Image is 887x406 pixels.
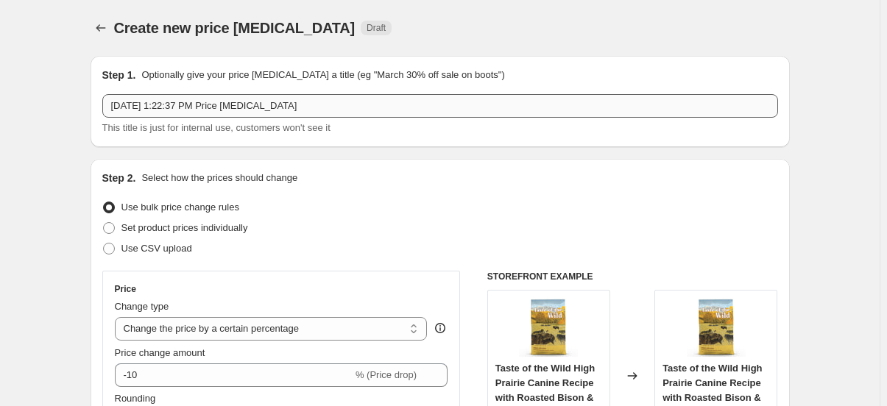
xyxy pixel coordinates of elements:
[141,68,504,82] p: Optionally give your price [MEDICAL_DATA] a title (eg "March 30% off sale on boots")
[115,347,205,358] span: Price change amount
[91,18,111,38] button: Price change jobs
[121,222,248,233] span: Set product prices individually
[141,171,297,185] p: Select how the prices should change
[115,283,136,295] h3: Price
[114,20,356,36] span: Create new price [MEDICAL_DATA]
[433,321,448,335] div: help
[102,122,331,133] span: This title is just for internal use, customers won't see it
[115,393,156,404] span: Rounding
[487,271,778,282] h6: STOREFRONT EXAMPLE
[102,68,136,82] h2: Step 1.
[519,298,578,357] img: taste-of-the-wild-grain-free-dog-food-high-prairie-bison-1_80x.jpg
[687,298,746,357] img: taste-of-the-wild-grain-free-dog-food-high-prairie-bison-1_80x.jpg
[121,243,192,254] span: Use CSV upload
[102,171,136,185] h2: Step 2.
[367,22,386,34] span: Draft
[115,301,169,312] span: Change type
[121,202,239,213] span: Use bulk price change rules
[102,94,778,118] input: 30% off holiday sale
[115,363,353,387] input: -15
[356,369,417,380] span: % (Price drop)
